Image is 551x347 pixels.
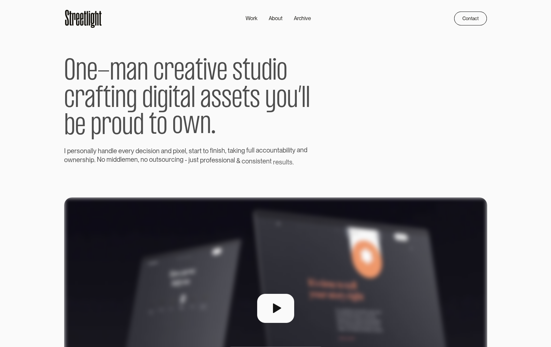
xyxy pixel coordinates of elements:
[265,86,276,113] span: y
[236,145,238,155] span: i
[286,145,288,155] span: i
[289,157,293,167] span: s
[194,146,197,156] span: a
[106,155,112,164] span: m
[162,155,165,164] span: o
[200,155,204,165] span: p
[272,58,277,86] span: i
[300,145,304,155] span: n
[75,113,86,140] span: e
[131,146,134,156] span: y
[164,146,168,156] span: n
[175,155,176,164] span: i
[241,145,245,155] span: g
[212,155,215,165] span: e
[454,12,487,25] a: Contact
[143,146,146,156] span: c
[256,156,257,166] span: i
[146,146,148,156] span: i
[164,58,174,86] span: r
[89,155,91,164] span: i
[168,86,173,113] span: i
[246,15,257,22] div: Work
[462,15,479,22] div: Contact
[64,113,75,140] span: b
[149,112,157,140] span: t
[173,86,180,113] span: t
[234,155,235,165] span: l
[112,146,113,156] span: l
[115,86,126,113] span: n
[227,155,230,165] span: n
[97,155,101,164] span: N
[218,155,222,165] span: s
[98,58,110,86] span: -
[161,146,164,156] span: a
[279,157,282,167] span: s
[223,155,227,165] span: o
[158,155,162,164] span: s
[246,145,248,155] span: f
[294,15,311,22] div: Archive
[184,58,195,86] span: a
[64,86,75,113] span: c
[217,58,227,86] span: e
[144,155,148,164] span: o
[260,156,262,166] span: t
[157,86,168,113] span: g
[293,157,294,167] span: .
[206,155,210,165] span: o
[277,58,287,86] span: o
[217,146,218,156] span: i
[140,155,144,164] span: n
[73,155,76,164] span: n
[168,146,172,156] span: d
[301,86,306,113] span: l
[157,112,167,140] span: o
[213,146,217,156] span: n
[153,155,156,164] span: u
[126,58,137,86] span: a
[118,146,122,156] span: e
[222,155,223,165] span: i
[288,13,317,24] a: Archive
[153,86,157,113] span: i
[197,146,200,156] span: r
[261,58,272,86] span: d
[148,146,151,156] span: s
[248,145,252,155] span: u
[200,146,202,156] span: t
[203,146,205,156] span: t
[269,15,283,22] div: About
[67,146,71,156] span: p
[91,155,94,164] span: p
[153,58,164,86] span: c
[96,86,103,113] span: f
[211,86,221,113] span: s
[203,58,207,86] span: i
[152,146,156,156] span: o
[101,146,105,156] span: a
[156,155,158,164] span: t
[151,146,152,156] span: i
[249,156,253,166] span: n
[270,156,272,166] span: t
[87,146,91,156] span: a
[136,146,139,156] span: d
[85,86,96,113] span: a
[177,146,178,156] span: i
[238,145,241,155] span: n
[165,155,169,164] span: u
[64,58,76,86] span: O
[169,155,171,164] span: r
[287,86,298,113] span: u
[139,146,143,156] span: e
[133,113,144,140] span: d
[105,146,108,156] span: n
[181,146,185,156] span: e
[94,155,96,164] span: .
[86,155,89,164] span: h
[112,155,113,164] span: i
[277,145,279,155] span: t
[279,145,283,155] span: a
